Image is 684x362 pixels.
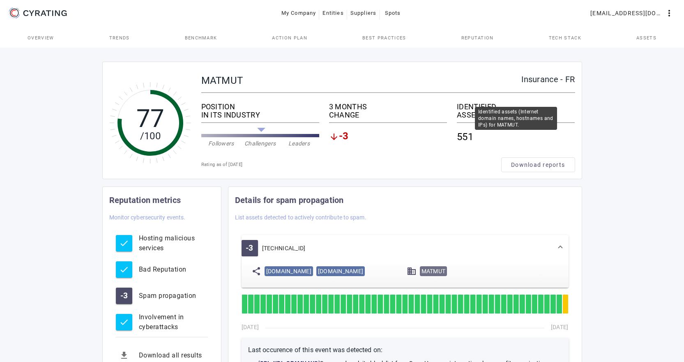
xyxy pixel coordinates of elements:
[362,36,406,40] span: Best practices
[242,261,569,288] div: -3[TECHNICAL_ID]Tags
[235,213,366,222] mat-card-subtitle: List assets detected to actively contribute to spam.
[139,350,208,360] div: Download all results
[28,36,54,40] span: Overview
[521,75,575,83] div: Insurance - FR
[235,194,344,207] mat-card-title: Details for spam propagation
[262,244,306,252] div: [TECHNICAL_ID]
[246,244,253,252] span: -3
[266,268,311,274] span: [DOMAIN_NAME]
[322,7,343,20] span: Entities
[140,130,160,142] tspan: /100
[241,139,280,148] div: Challengers
[407,266,417,276] mat-icon: domain
[329,111,447,119] div: CHANGE
[457,126,575,148] div: 551
[109,232,214,255] button: Hosting malicious services
[339,132,349,142] span: -3
[109,284,214,307] button: -3Spam propagation
[319,6,347,21] button: Entities
[139,265,208,274] div: Bad Reputation
[421,268,446,274] span: MATMUT
[242,323,259,331] div: [DATE]
[120,292,128,300] span: -3
[457,111,575,119] div: ASSETS
[109,36,130,40] span: Trends
[347,6,380,21] button: Suppliers
[590,7,664,20] span: [EMAIL_ADDRESS][DOMAIN_NAME]
[23,10,67,16] g: CYRATING
[109,311,214,334] button: Involvement in cyberattacks
[201,111,319,119] div: IN ITS INDUSTRY
[201,75,522,86] div: MATMUT
[109,258,214,281] button: Bad Reputation
[119,238,129,248] mat-icon: check
[318,268,363,274] span: [DOMAIN_NAME]
[549,36,581,40] span: Tech Stack
[329,132,339,142] mat-icon: arrow_downward
[8,337,70,358] iframe: Ouvre un widget dans lequel vous pouvez trouver plus d’informations
[248,344,562,356] h3: Last occurence of this event was detected on:
[136,104,164,133] tspan: 77
[119,317,129,327] mat-icon: check
[109,194,181,207] mat-card-title: Reputation metrics
[457,103,575,111] div: IDENTIFIED
[664,8,674,18] mat-icon: more_vert
[272,36,307,40] span: Action Plan
[350,7,376,20] span: Suppliers
[139,291,208,301] div: Spam propagation
[281,7,316,20] span: My Company
[461,36,494,40] span: Reputation
[329,103,447,111] div: 3 MONTHS
[587,6,677,21] button: [EMAIL_ADDRESS][DOMAIN_NAME]
[185,36,217,40] span: Benchmark
[551,323,569,331] div: [DATE]
[119,265,129,274] mat-icon: check
[139,233,208,253] div: Hosting malicious services
[380,6,406,21] button: Spots
[475,107,557,130] div: Identified assets (Internet domain names, hostnames and IPs) for MATMUT.
[202,139,241,148] div: Followers
[385,7,401,20] span: Spots
[201,161,501,169] div: Rating as of [DATE]
[511,161,565,169] span: Download reports
[242,235,569,261] mat-expansion-panel-header: -3[TECHNICAL_ID]Tags
[501,157,575,172] button: Download reports
[251,266,261,276] mat-icon: share
[139,312,208,332] div: Involvement in cyberattacks
[109,213,186,222] mat-card-subtitle: Monitor cybersecurity events.
[280,139,319,148] div: Leaders
[278,6,320,21] button: My Company
[201,103,319,111] div: POSITION
[636,36,656,40] span: Assets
